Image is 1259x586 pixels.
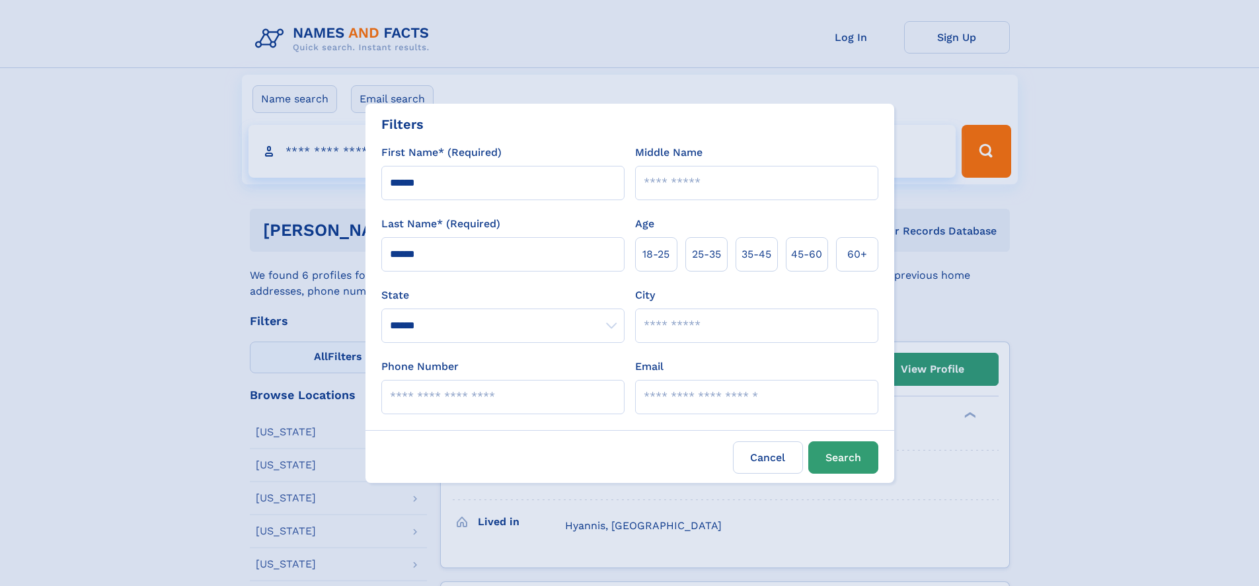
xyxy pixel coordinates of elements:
[381,145,502,161] label: First Name* (Required)
[635,359,664,375] label: Email
[692,246,721,262] span: 25‑35
[742,246,771,262] span: 35‑45
[733,441,803,474] label: Cancel
[847,246,867,262] span: 60+
[635,287,655,303] label: City
[381,359,459,375] label: Phone Number
[635,216,654,232] label: Age
[635,145,703,161] label: Middle Name
[381,287,625,303] label: State
[381,114,424,134] div: Filters
[642,246,669,262] span: 18‑25
[381,216,500,232] label: Last Name* (Required)
[808,441,878,474] button: Search
[791,246,822,262] span: 45‑60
